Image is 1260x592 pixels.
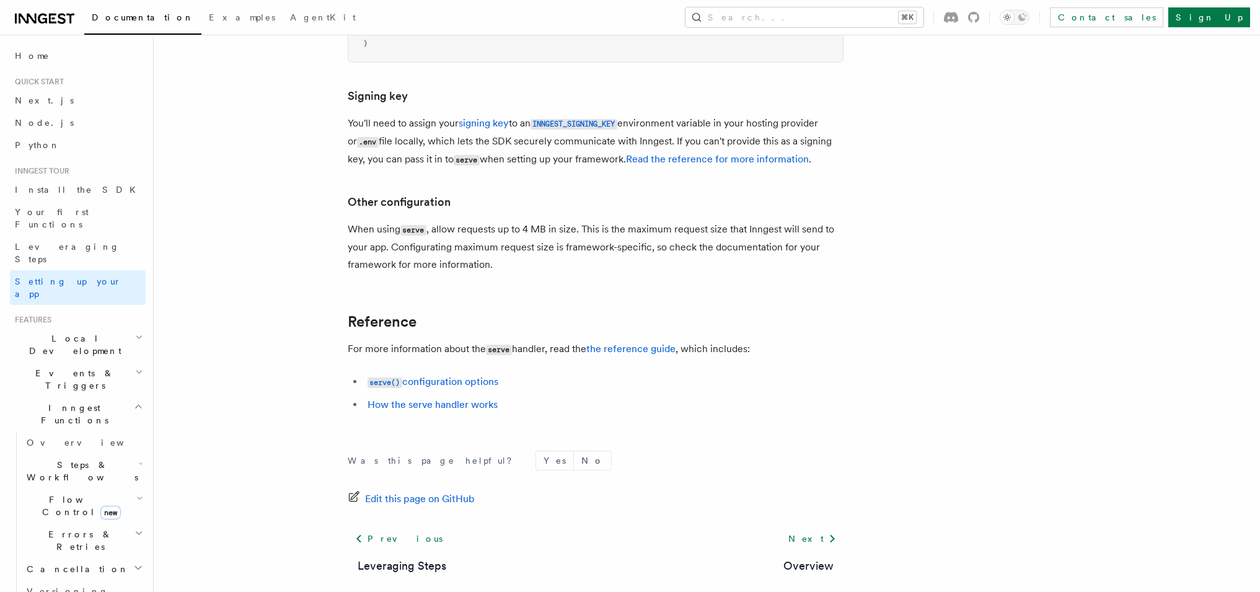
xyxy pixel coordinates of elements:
button: Search...⌘K [685,7,923,27]
span: Steps & Workflows [22,459,138,484]
span: ) [363,39,368,48]
code: serve [454,155,480,166]
code: serve() [368,378,402,388]
span: Documentation [92,12,194,22]
a: How the serve handler works [368,399,498,410]
span: Flow Control [22,493,136,518]
a: Overview [22,431,146,454]
span: Next.js [15,95,74,105]
a: serve()configuration options [368,376,498,387]
button: Steps & Workflows [22,454,146,488]
span: new [100,506,121,519]
a: Other configuration [348,193,451,211]
span: Node.js [15,118,74,128]
a: Your first Functions [10,201,146,236]
a: INNGEST_SIGNING_KEY [531,117,617,129]
code: INNGEST_SIGNING_KEY [531,119,617,130]
a: Examples [201,4,283,33]
a: Contact sales [1050,7,1163,27]
a: Node.js [10,112,146,134]
span: Install the SDK [15,185,143,195]
span: Events & Triggers [10,367,135,392]
button: Toggle dark mode [1000,10,1029,25]
button: No [574,451,611,470]
button: Errors & Retries [22,523,146,558]
p: You'll need to assign your to an environment variable in your hosting provider or file locally, w... [348,115,844,169]
span: Inngest Functions [10,402,134,426]
span: Cancellation [22,563,129,575]
a: Reference [348,313,416,330]
span: Inngest tour [10,166,69,176]
span: Edit this page on GitHub [365,490,475,508]
code: serve [486,345,512,355]
button: Inngest Functions [10,397,146,431]
span: Your first Functions [15,207,89,229]
a: Leveraging Steps [358,557,446,575]
a: Edit this page on GitHub [348,490,475,508]
a: the reference guide [586,343,676,355]
span: Overview [27,438,154,448]
span: Home [15,50,50,62]
code: .env [357,137,379,148]
a: signing key [459,117,509,129]
span: Leveraging Steps [15,242,120,264]
button: Cancellation [22,558,146,580]
a: AgentKit [283,4,363,33]
button: Local Development [10,327,146,362]
span: Errors & Retries [22,528,134,553]
a: Home [10,45,146,67]
button: Yes [536,451,573,470]
button: Events & Triggers [10,362,146,397]
a: Setting up your app [10,270,146,305]
a: Signing key [348,87,408,105]
a: Overview [783,557,834,575]
code: serve [400,225,426,236]
a: Install the SDK [10,179,146,201]
span: Examples [209,12,275,22]
p: For more information about the handler, read the , which includes: [348,340,844,358]
a: Sign Up [1168,7,1250,27]
a: Leveraging Steps [10,236,146,270]
span: Features [10,315,51,325]
span: Setting up your app [15,276,121,299]
a: Read the reference for more information [626,153,809,165]
button: Flow Controlnew [22,488,146,523]
a: Python [10,134,146,156]
kbd: ⌘K [899,11,916,24]
p: Was this page helpful? [348,454,521,467]
a: Next [781,528,844,550]
span: Local Development [10,332,135,357]
span: Quick start [10,77,64,87]
a: Previous [348,528,450,550]
a: Next.js [10,89,146,112]
span: Python [15,140,60,150]
a: Documentation [84,4,201,35]
p: When using , allow requests up to 4 MB in size. This is the maximum request size that Inngest wil... [348,221,844,273]
span: AgentKit [290,12,356,22]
